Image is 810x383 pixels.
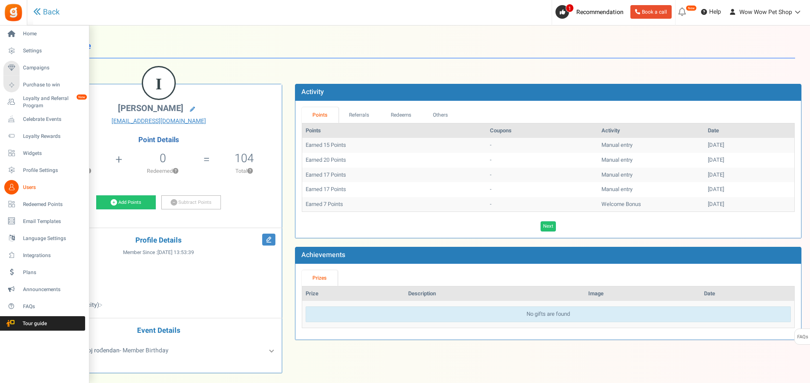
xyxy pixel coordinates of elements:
span: Users [23,184,83,191]
h4: Event Details [42,327,275,335]
b: Achievements [301,250,345,260]
a: Home [3,27,85,41]
p: Total [211,167,278,175]
button: Open LiveChat chat widget [7,3,32,29]
a: Help [698,5,724,19]
span: Loyalty and Referral Program [23,95,85,109]
a: FAQs [3,299,85,314]
a: Purchase to win [3,78,85,92]
span: Language Settings [23,235,83,242]
th: Activity [598,123,704,138]
span: Plans [23,269,83,276]
button: ? [173,169,178,174]
a: Integrations [3,248,85,263]
span: Settings [23,47,83,54]
p: Redeemed [123,167,203,175]
th: Date [704,123,794,138]
span: Manual entry [601,185,633,193]
th: Image [585,286,701,301]
a: [EMAIL_ADDRESS][DOMAIN_NAME] [42,117,275,126]
a: Language Settings [3,231,85,246]
p: : [42,301,275,309]
th: Points [302,123,487,138]
span: Manual entry [601,141,633,149]
p: : [42,263,275,271]
span: [PERSON_NAME] [118,102,183,114]
span: Purchase to win [23,81,83,89]
span: Campaigns [23,64,83,71]
h5: 0 [160,152,166,165]
span: Home [23,30,83,37]
td: Earned 20 Points [302,153,487,168]
b: Unesi svoj rođendan [66,346,120,355]
th: Coupons [487,123,598,138]
span: Integrations [23,252,83,259]
h4: Point Details [36,136,282,144]
img: Gratisfaction [4,3,23,22]
td: - [487,197,598,212]
figcaption: I [143,67,175,100]
div: [DATE] [708,141,791,149]
span: FAQs [797,329,808,345]
div: [DATE] [708,200,791,209]
a: Subtract Points [161,195,221,210]
a: Loyalty and Referral Program New [3,95,85,109]
h4: Profile Details [42,237,275,245]
a: Campaigns [3,61,85,75]
td: Earned 17 Points [302,182,487,197]
span: Email Templates [23,218,83,225]
span: - Member Birthday [66,346,169,355]
td: Earned 17 Points [302,168,487,183]
span: Widgets [23,150,83,157]
a: Prizes [302,270,338,286]
span: Manual entry [601,156,633,164]
em: New [76,94,87,100]
a: Celebrate Events [3,112,85,126]
a: Loyalty Rewards [3,129,85,143]
a: Email Templates [3,214,85,229]
span: Help [707,8,721,16]
a: Announcements [3,282,85,297]
span: Manual entry [601,171,633,179]
a: Profile Settings [3,163,85,177]
div: [DATE] [708,186,791,194]
span: Loyalty Rewards [23,133,83,140]
a: Referrals [338,107,380,123]
td: Earned 7 Points [302,197,487,212]
span: FAQs [23,303,83,310]
div: [DATE] [708,171,791,179]
span: 1 [566,4,574,12]
span: Announcements [23,286,83,293]
h1: User Profile [42,34,795,58]
td: - [487,168,598,183]
span: Tour guide [4,320,63,327]
button: ? [247,169,253,174]
a: Book a call [630,5,672,19]
td: - [487,182,598,197]
td: Earned 15 Points [302,138,487,153]
span: Member Since : [123,249,194,256]
a: Add Points [96,195,156,210]
a: Users [3,180,85,194]
td: - [487,153,598,168]
span: Recommendation [576,8,624,17]
a: Plans [3,265,85,280]
span: Redeemed Points [23,201,83,208]
span: [DATE] 13:53:39 [157,249,194,256]
div: [DATE] [708,156,791,164]
td: Welcome Bonus [598,197,704,212]
span: Profile Settings [23,167,83,174]
b: Activity [301,87,324,97]
p: : [42,288,275,297]
a: Widgets [3,146,85,160]
a: Redeemed Points [3,197,85,212]
a: Points [302,107,338,123]
p: : [42,275,275,284]
h5: 104 [235,152,254,165]
a: Redeems [380,107,422,123]
a: 1 Recommendation [555,5,627,19]
th: Description [405,286,585,301]
span: - [100,300,102,309]
i: Edit Profile [262,234,275,246]
a: Settings [3,44,85,58]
